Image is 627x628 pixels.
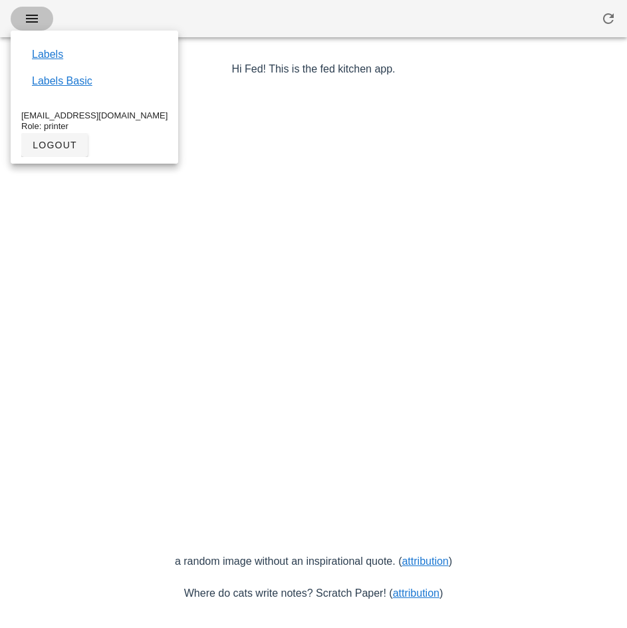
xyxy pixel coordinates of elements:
a: Labels [32,47,63,63]
div: Role: printer [21,121,168,132]
span: logout [32,140,77,150]
a: attribution [393,587,439,599]
button: logout [21,133,88,157]
div: [EMAIL_ADDRESS][DOMAIN_NAME] [21,110,168,121]
p: Hi Fed! This is the fed kitchen app. [8,61,619,77]
p: a random image without an inspirational quote. ( ) Where do cats write notes? Scratch Paper! ( ) [8,553,619,601]
a: attribution [402,555,448,567]
a: Labels Basic [32,73,92,89]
